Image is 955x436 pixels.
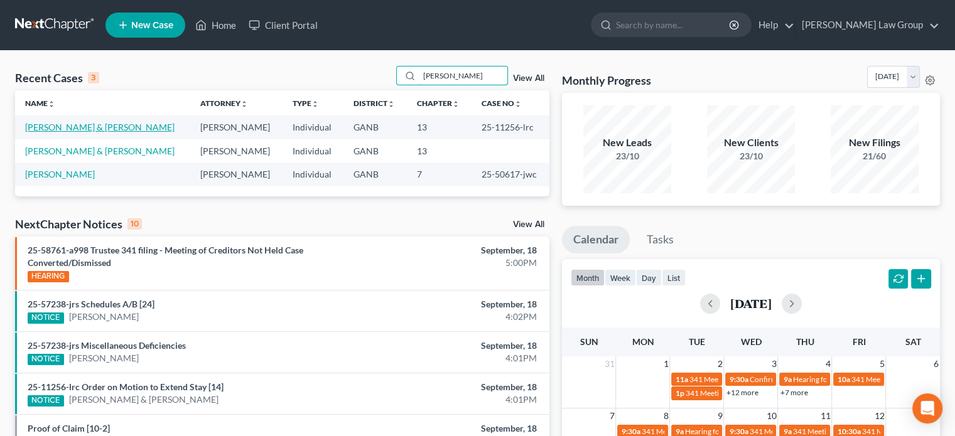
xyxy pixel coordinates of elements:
[608,408,615,423] span: 7
[783,375,791,384] span: 9a
[200,98,247,108] a: Attorneyunfold_more
[689,336,705,347] span: Tue
[792,427,905,436] span: 341 Meeting for [PERSON_NAME]
[675,375,688,384] span: 11a
[407,139,472,162] td: 13
[283,162,343,186] td: Individual
[375,244,537,257] div: September, 18
[689,375,802,384] span: 341 Meeting for [PERSON_NAME]
[69,352,139,364] a: [PERSON_NAME]
[387,100,395,108] i: unfold_more
[749,427,862,436] span: 341 Meeting for [PERSON_NAME]
[28,354,64,365] div: NOTICE
[283,115,343,139] td: Individual
[796,14,939,36] a: [PERSON_NAME] Law Group
[912,393,942,423] div: Open Intercom Messenger
[375,339,537,352] div: September, 18
[375,352,537,364] div: 4:01PM
[88,72,99,83] div: 3
[28,423,110,433] a: Proof of Claim [10-2]
[48,100,55,108] i: unfold_more
[240,100,247,108] i: unfold_more
[707,150,795,162] div: 23/10
[819,408,831,423] span: 11
[407,162,472,186] td: 7
[716,408,723,423] span: 9
[375,298,537,311] div: September, 18
[25,98,55,108] a: Nameunfold_more
[375,422,537,435] div: September, 18
[353,98,395,108] a: Districtunfold_more
[28,299,154,309] a: 25-57238-jrs Schedules A/B [24]
[343,139,407,162] td: GANB
[472,115,549,139] td: 25-11256-lrc
[632,336,654,347] span: Mon
[283,139,343,162] td: Individual
[905,336,920,347] span: Sat
[662,269,686,286] button: list
[28,271,69,282] div: HEARING
[605,269,636,286] button: week
[792,375,940,384] span: Hearing for Kannathaporn [PERSON_NAME]
[583,136,671,150] div: New Leads
[749,375,893,384] span: Confirmation Hearing for [PERSON_NAME]
[375,381,537,393] div: September, 18
[28,381,224,392] a: 25-11256-lrc Order on Motion to Extend Stay [14]
[603,356,615,371] span: 31
[190,139,282,162] td: [PERSON_NAME]
[131,21,173,30] span: New Case
[375,393,537,406] div: 4:01PM
[562,226,630,253] a: Calendar
[831,150,919,162] div: 21/60
[25,146,175,156] a: [PERSON_NAME] & [PERSON_NAME]
[684,427,782,436] span: Hearing for [PERSON_NAME]
[796,336,814,347] span: Thu
[562,73,651,88] h3: Monthly Progress
[513,74,544,83] a: View All
[635,226,685,253] a: Tasks
[293,98,319,108] a: Typeunfold_more
[675,427,683,436] span: 9a
[831,136,919,150] div: New Filings
[707,136,795,150] div: New Clients
[28,340,186,351] a: 25-57238-jrs Miscellaneous Deficiencies
[343,115,407,139] td: GANB
[28,312,64,324] div: NOTICE
[15,216,142,231] div: NextChapter Notices
[472,162,549,186] td: 25-50617-jwc
[513,220,544,229] a: View All
[675,388,684,398] span: 1p
[783,427,791,436] span: 9a
[765,408,777,423] span: 10
[636,269,662,286] button: day
[419,66,507,85] input: Search by name...
[583,150,671,162] div: 23/10
[407,115,472,139] td: 13
[824,356,831,371] span: 4
[580,336,598,347] span: Sun
[69,393,219,406] a: [PERSON_NAME] & [PERSON_NAME]
[189,14,242,36] a: Home
[375,257,537,269] div: 5:00PM
[740,336,761,347] span: Wed
[770,356,777,371] span: 3
[716,356,723,371] span: 2
[242,14,324,36] a: Client Portal
[878,356,885,371] span: 5
[780,388,807,397] a: +7 more
[729,375,748,384] span: 9:30a
[752,14,794,36] a: Help
[571,269,605,286] button: month
[641,427,821,436] span: 341 Meeting for [PERSON_NAME] & [PERSON_NAME]
[375,311,537,323] div: 4:02PM
[343,162,407,186] td: GANB
[452,100,460,108] i: unfold_more
[25,122,175,132] a: [PERSON_NAME] & [PERSON_NAME]
[729,427,748,436] span: 9:30a
[662,356,669,371] span: 1
[873,408,885,423] span: 12
[616,13,731,36] input: Search by name...
[837,427,860,436] span: 10:30a
[621,427,640,436] span: 9:30a
[932,356,940,371] span: 6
